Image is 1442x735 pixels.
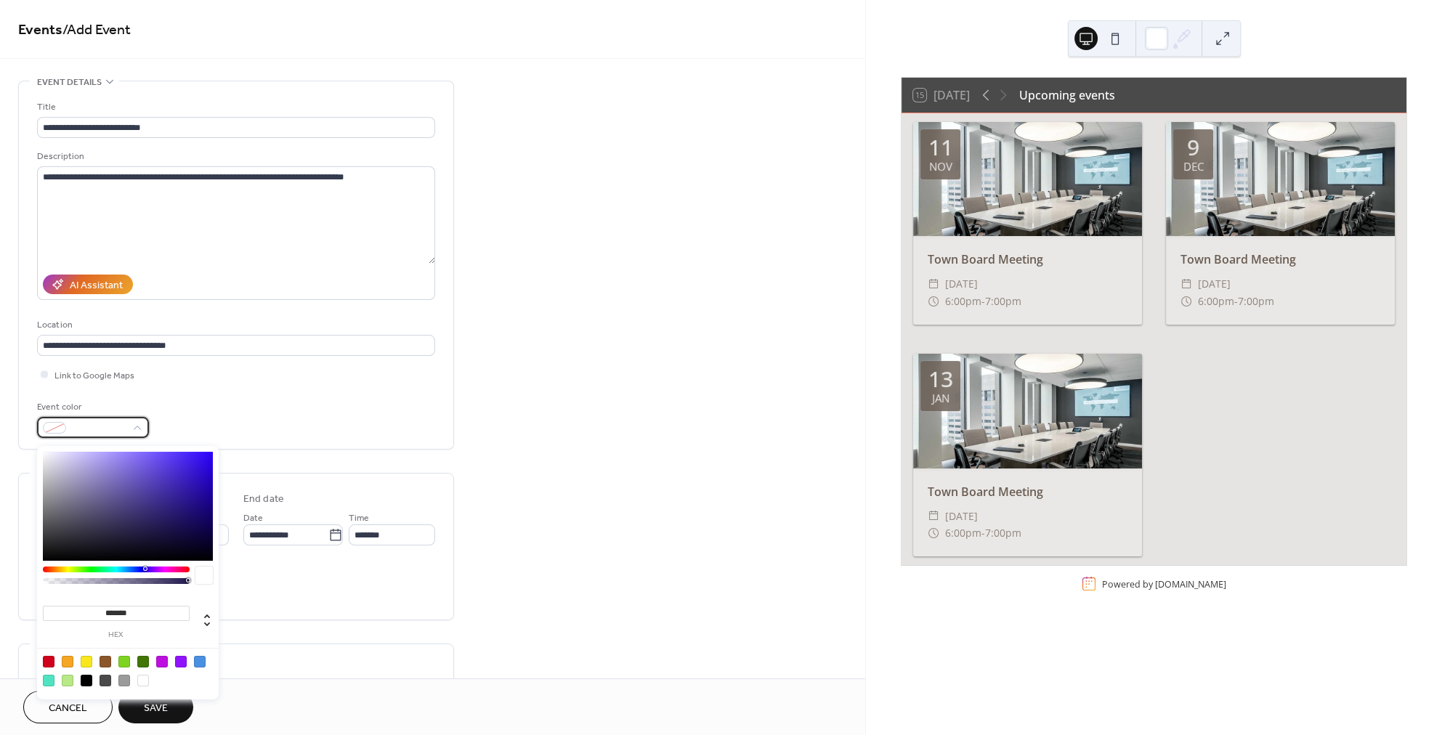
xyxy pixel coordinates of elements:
div: 13 [928,368,953,390]
button: AI Assistant [43,275,133,294]
label: hex [43,631,190,639]
span: [DATE] [945,508,978,525]
div: #000000 [81,675,92,686]
span: Event details [37,75,102,90]
span: Save [144,701,168,716]
span: / Add Event [62,16,131,44]
div: ​ [928,508,939,525]
div: Upcoming events [1019,86,1115,104]
div: #F5A623 [62,656,73,667]
div: #B8E986 [62,675,73,686]
span: - [981,524,985,542]
div: #9013FE [175,656,187,667]
div: #BD10E0 [156,656,168,667]
span: [DATE] [1198,275,1231,293]
div: Event color [37,399,146,415]
span: 7:00pm [1238,293,1274,310]
div: Town Board Meeting [913,251,1142,268]
div: #9B9B9B [118,675,130,686]
div: #50E3C2 [43,675,54,686]
span: Time [349,511,369,526]
span: 6:00pm [945,524,981,542]
div: Description [37,149,432,164]
div: #4A90E2 [194,656,206,667]
div: ​ [928,524,939,542]
div: #7ED321 [118,656,130,667]
a: [DOMAIN_NAME] [1155,577,1226,590]
div: #FFFFFF [137,675,149,686]
div: ​ [1180,275,1192,293]
div: 9 [1187,137,1199,158]
span: Cancel [49,701,87,716]
div: AI Assistant [70,278,123,293]
div: Location [37,317,432,333]
div: Dec [1183,161,1204,172]
div: ​ [928,293,939,310]
span: - [981,293,985,310]
div: #417505 [137,656,149,667]
span: - [1234,293,1238,310]
div: Town Board Meeting [913,483,1142,500]
div: Town Board Meeting [1166,251,1395,268]
button: Save [118,691,193,723]
span: [DATE] [945,275,978,293]
div: #8B572A [100,656,111,667]
span: 7:00pm [985,293,1021,310]
div: Title [37,100,432,115]
span: 6:00pm [945,293,981,310]
div: Jan [932,393,949,404]
span: 7:00pm [985,524,1021,542]
a: Events [18,16,62,44]
span: Date [243,511,263,526]
div: ​ [928,275,939,293]
div: Powered by [1102,577,1226,590]
div: ​ [1180,293,1192,310]
span: Link to Google Maps [54,368,134,383]
div: #D0021B [43,656,54,667]
div: 11 [928,137,953,158]
div: #F8E71C [81,656,92,667]
div: Nov [929,161,952,172]
div: #4A4A4A [100,675,111,686]
button: Cancel [23,691,113,723]
div: End date [243,492,284,507]
span: 6:00pm [1198,293,1234,310]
